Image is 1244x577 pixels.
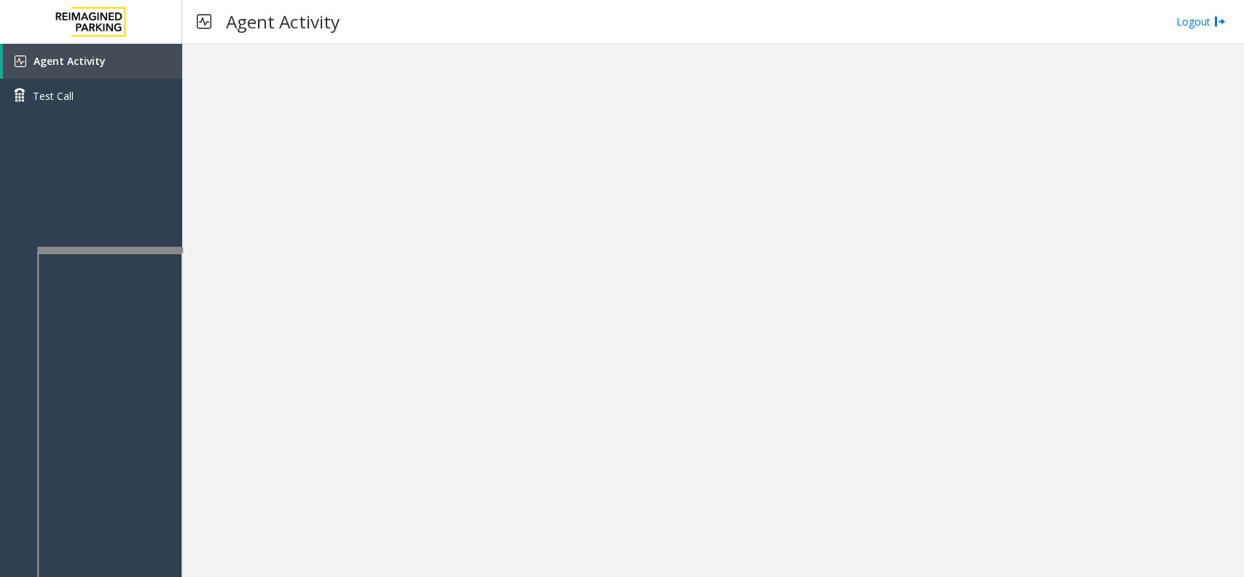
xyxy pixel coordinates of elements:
[15,55,26,67] img: 'icon'
[33,88,74,104] span: Test Call
[34,54,106,68] span: Agent Activity
[219,4,347,39] h3: Agent Activity
[197,4,211,39] img: pageIcon
[1214,14,1226,29] img: logout
[3,44,182,79] a: Agent Activity
[1176,14,1226,29] a: Logout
